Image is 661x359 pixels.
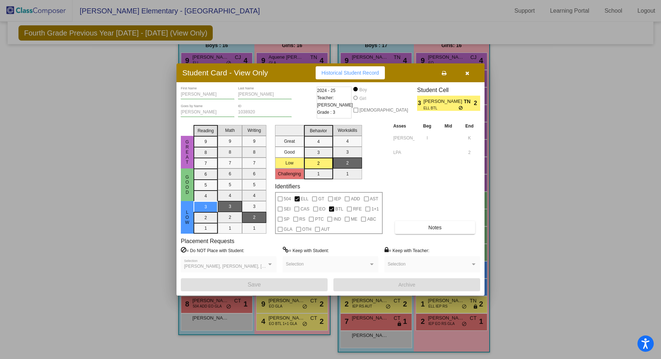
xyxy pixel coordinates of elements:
span: CAS [300,205,309,213]
th: Asses [391,122,416,130]
button: Save [181,278,328,291]
span: PTC [315,215,324,224]
span: Notes [428,225,442,230]
span: SP [284,215,290,224]
input: goes by name [181,110,234,115]
label: = Keep with Teacher: [384,247,429,254]
span: IND [333,215,341,224]
span: ELL BTL [423,105,458,111]
input: assessment [393,147,415,158]
div: Girl [359,95,366,102]
span: 1+1 [371,205,379,213]
th: Mid [438,122,459,130]
label: Identifiers [275,183,300,190]
span: ADD [351,195,360,203]
span: 2 [474,99,480,108]
span: 3 [417,99,423,108]
span: AUT [321,225,330,234]
h3: Student Cell [417,87,480,93]
th: End [459,122,480,130]
span: BTL [335,205,343,213]
label: = Do NOT Place with Student: [181,247,244,254]
span: Low [184,210,191,225]
span: [PERSON_NAME] [423,98,463,105]
input: assessment [393,133,415,143]
label: = Keep with Student: [283,247,329,254]
span: SEI [284,205,291,213]
span: ABC [367,215,376,224]
h3: Student Card - View Only [182,68,268,77]
span: Teacher: [PERSON_NAME] [317,94,353,109]
span: AST [370,195,378,203]
span: OTH [302,225,311,234]
button: Notes [395,221,475,234]
span: Good [184,175,191,195]
span: GT [318,195,324,203]
label: Placement Requests [181,238,234,245]
span: EO [319,205,325,213]
button: Archive [333,278,480,291]
span: [DEMOGRAPHIC_DATA] [359,106,408,114]
span: 2024 - 25 [317,87,336,94]
span: [PERSON_NAME], [PERSON_NAME], [PERSON_NAME] [184,264,296,269]
span: IEP [334,195,341,203]
div: Boy [359,87,367,93]
span: RFE [353,205,362,213]
span: Historical Student Record [321,70,379,76]
span: ELL [301,195,308,203]
span: TN [464,98,474,105]
input: Enter ID [238,110,292,115]
span: Great [184,139,191,165]
button: Historical Student Record [316,66,385,79]
span: GLA [284,225,292,234]
span: RS [299,215,305,224]
span: Archive [398,282,415,288]
span: 504 [284,195,291,203]
span: ME [351,215,357,224]
th: Beg [416,122,438,130]
span: Grade : 3 [317,109,335,116]
span: Save [248,281,261,288]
